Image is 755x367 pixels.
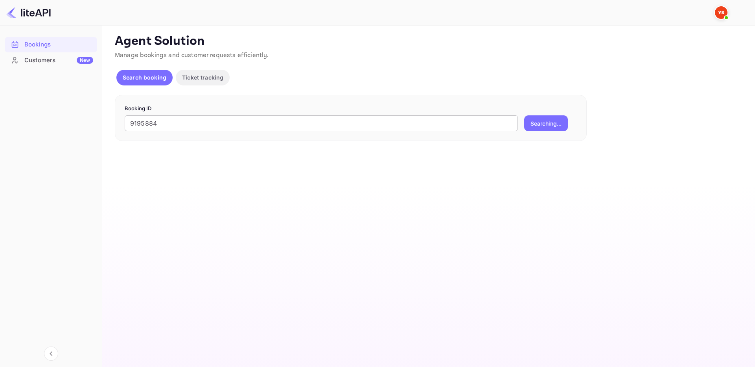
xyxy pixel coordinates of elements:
div: CustomersNew [5,53,97,68]
input: Enter Booking ID (e.g., 63782194) [125,115,518,131]
img: Yandex Support [715,6,727,19]
p: Agent Solution [115,33,741,49]
div: New [77,57,93,64]
img: LiteAPI logo [6,6,51,19]
span: Manage bookings and customer requests efficiently. [115,51,269,59]
button: Collapse navigation [44,347,58,361]
a: Bookings [5,37,97,52]
p: Ticket tracking [182,73,223,82]
a: CustomersNew [5,53,97,67]
div: Customers [24,56,93,65]
div: Bookings [24,40,93,49]
p: Search booking [123,73,166,82]
p: Booking ID [125,105,577,113]
button: Searching... [524,115,568,131]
